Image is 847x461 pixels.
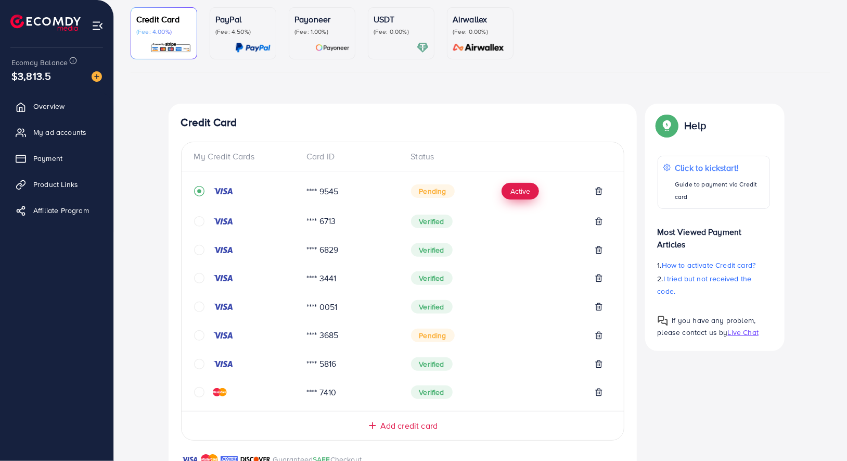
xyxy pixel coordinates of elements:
span: Live Chat [728,327,759,338]
button: Active [502,183,539,200]
span: If you have any problem, please contact us by [658,315,756,338]
img: image [92,71,102,82]
p: (Fee: 4.00%) [136,28,191,36]
p: Help [685,119,707,132]
img: card [150,42,191,54]
a: Affiliate Program [8,200,106,221]
span: Ecomdy Balance [11,57,68,68]
span: Overview [33,101,65,111]
img: logo [10,15,81,31]
p: Guide to payment via Credit card [675,178,764,203]
span: Verified [411,357,453,371]
svg: circle [194,359,204,369]
p: 2. [658,272,770,297]
p: PayPal [215,13,271,26]
div: My Credit Cards [194,151,299,163]
img: credit [213,274,234,282]
p: Most Viewed Payment Articles [658,217,770,251]
img: credit [213,388,227,396]
svg: circle [194,216,204,227]
a: My ad accounts [8,122,106,143]
svg: circle [194,245,204,255]
a: Overview [8,96,106,117]
div: Status [403,151,611,163]
span: Verified [411,215,453,228]
img: Popup guide [658,116,676,135]
img: credit [213,217,234,226]
span: Verified [411,300,453,314]
span: Pending [411,329,455,342]
img: credit [213,360,234,368]
p: Payoneer [294,13,350,26]
span: $3,813.5 [11,68,51,83]
span: Add credit card [380,420,438,432]
svg: circle [194,273,204,283]
span: Product Links [33,179,78,190]
h4: Credit Card [181,116,624,129]
img: credit [213,331,234,340]
span: Verified [411,271,453,285]
p: (Fee: 0.00%) [374,28,429,36]
p: (Fee: 0.00%) [453,28,508,36]
img: card [417,42,429,54]
p: Credit Card [136,13,191,26]
span: Payment [33,153,62,164]
span: Pending [411,184,455,198]
img: credit [213,303,234,311]
div: Card ID [298,151,403,163]
svg: circle [194,330,204,341]
img: menu [92,20,104,32]
span: Affiliate Program [33,205,89,216]
img: credit [213,187,234,195]
img: Popup guide [658,316,668,326]
p: USDT [374,13,429,26]
p: Click to kickstart! [675,161,764,174]
p: (Fee: 1.00%) [294,28,350,36]
span: My ad accounts [33,127,86,138]
svg: circle [194,387,204,397]
span: How to activate Credit card? [662,260,755,270]
span: I tried but not received the code. [658,273,752,296]
img: card [450,42,508,54]
p: Airwallex [453,13,508,26]
svg: circle [194,302,204,312]
svg: record circle [194,186,204,196]
span: Verified [411,243,453,257]
a: Product Links [8,174,106,195]
p: (Fee: 4.50%) [215,28,271,36]
a: Payment [8,148,106,169]
img: credit [213,246,234,254]
img: card [235,42,271,54]
span: Verified [411,385,453,399]
img: card [315,42,350,54]
iframe: Chat [803,414,839,453]
p: 1. [658,259,770,271]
